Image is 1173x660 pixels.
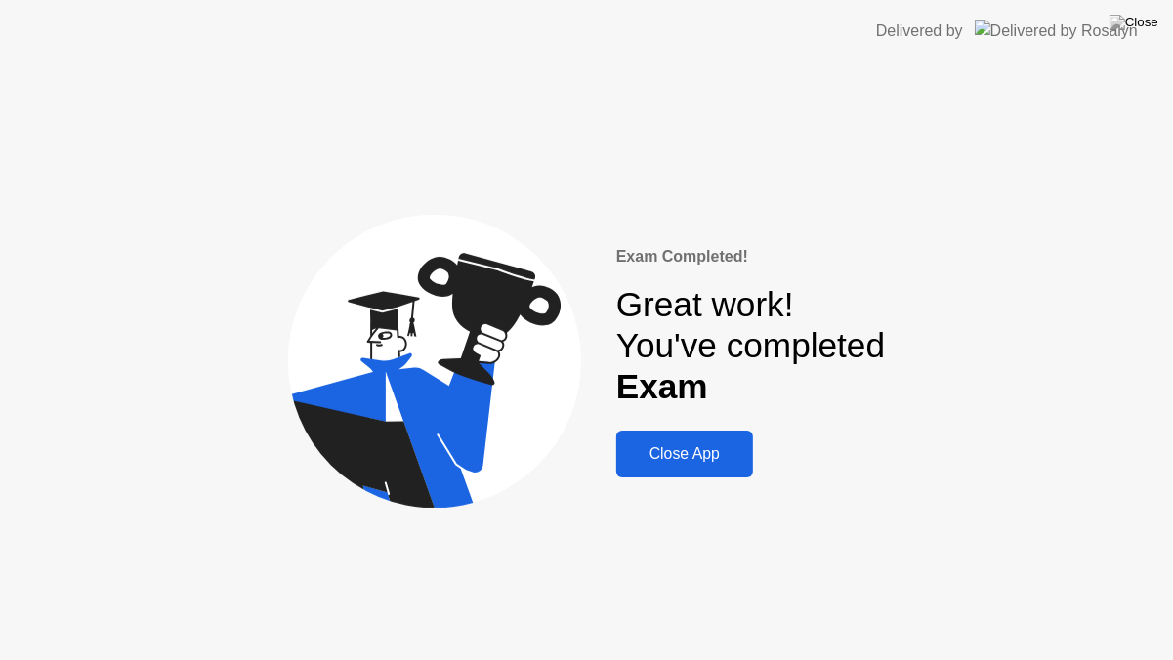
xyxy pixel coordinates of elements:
[876,20,963,43] div: Delivered by
[616,367,708,405] b: Exam
[616,431,753,477] button: Close App
[622,445,747,463] div: Close App
[975,20,1138,42] img: Delivered by Rosalyn
[1110,15,1158,30] img: Close
[616,284,885,408] div: Great work! You've completed
[616,245,885,268] div: Exam Completed!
